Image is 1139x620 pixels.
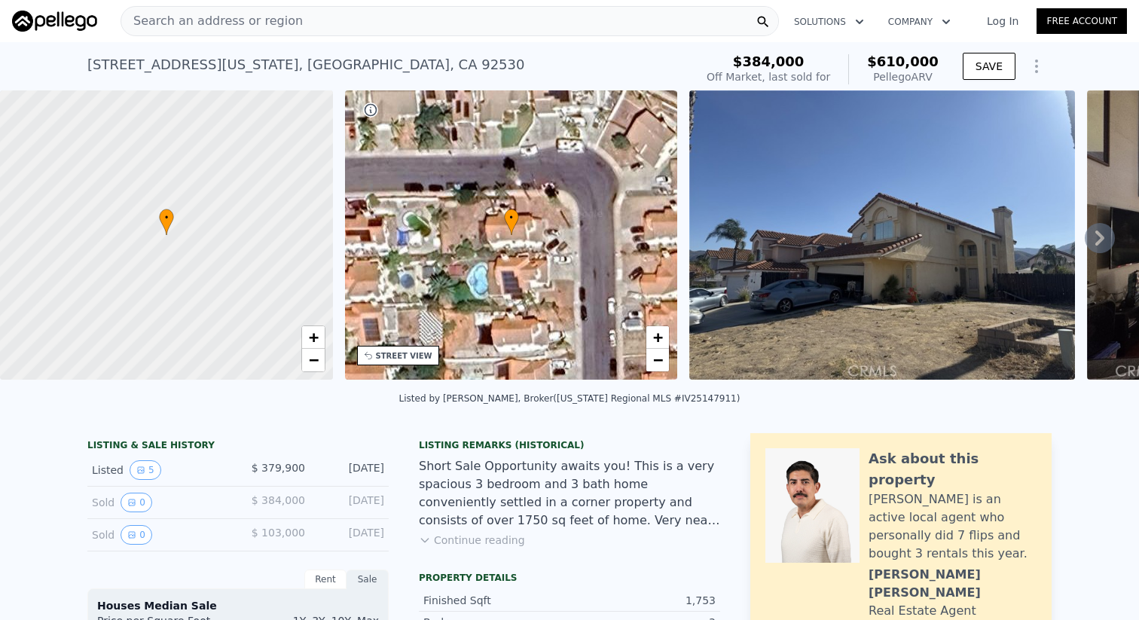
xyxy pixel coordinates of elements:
[252,462,305,474] span: $ 379,900
[569,593,716,608] div: 1,753
[419,439,720,451] div: Listing Remarks (Historical)
[646,349,669,371] a: Zoom out
[653,350,663,369] span: −
[12,11,97,32] img: Pellego
[653,328,663,347] span: +
[159,211,174,224] span: •
[689,90,1075,380] img: Sale: 166869702 Parcel: 26334353
[97,598,379,613] div: Houses Median Sale
[347,570,389,589] div: Sale
[121,12,303,30] span: Search an address or region
[304,570,347,589] div: Rent
[1021,51,1052,81] button: Show Options
[92,493,226,512] div: Sold
[317,460,384,480] div: [DATE]
[121,525,152,545] button: View historical data
[869,448,1037,490] div: Ask about this property
[376,350,432,362] div: STREET VIEW
[252,527,305,539] span: $ 103,000
[423,593,569,608] div: Finished Sqft
[782,8,876,35] button: Solutions
[707,69,830,84] div: Off Market, last sold for
[317,525,384,545] div: [DATE]
[419,533,525,548] button: Continue reading
[87,439,389,454] div: LISTING & SALE HISTORY
[399,393,741,404] div: Listed by [PERSON_NAME], Broker ([US_STATE] Regional MLS #IV25147911)
[130,460,161,480] button: View historical data
[869,566,1037,602] div: [PERSON_NAME] [PERSON_NAME]
[92,460,226,480] div: Listed
[869,490,1037,563] div: [PERSON_NAME] is an active local agent who personally did 7 flips and bought 3 rentals this year.
[867,69,939,84] div: Pellego ARV
[963,53,1015,80] button: SAVE
[876,8,963,35] button: Company
[733,53,805,69] span: $384,000
[302,349,325,371] a: Zoom out
[121,493,152,512] button: View historical data
[419,572,720,584] div: Property details
[869,602,976,620] div: Real Estate Agent
[504,211,519,224] span: •
[317,493,384,512] div: [DATE]
[92,525,226,545] div: Sold
[308,350,318,369] span: −
[504,209,519,235] div: •
[308,328,318,347] span: +
[159,209,174,235] div: •
[302,326,325,349] a: Zoom in
[867,53,939,69] span: $610,000
[252,494,305,506] span: $ 384,000
[1037,8,1127,34] a: Free Account
[419,457,720,530] div: Short Sale Opportunity awaits you! This is a very spacious 3 bedroom and 3 bath home conveniently...
[646,326,669,349] a: Zoom in
[87,54,524,75] div: [STREET_ADDRESS][US_STATE] , [GEOGRAPHIC_DATA] , CA 92530
[969,14,1037,29] a: Log In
